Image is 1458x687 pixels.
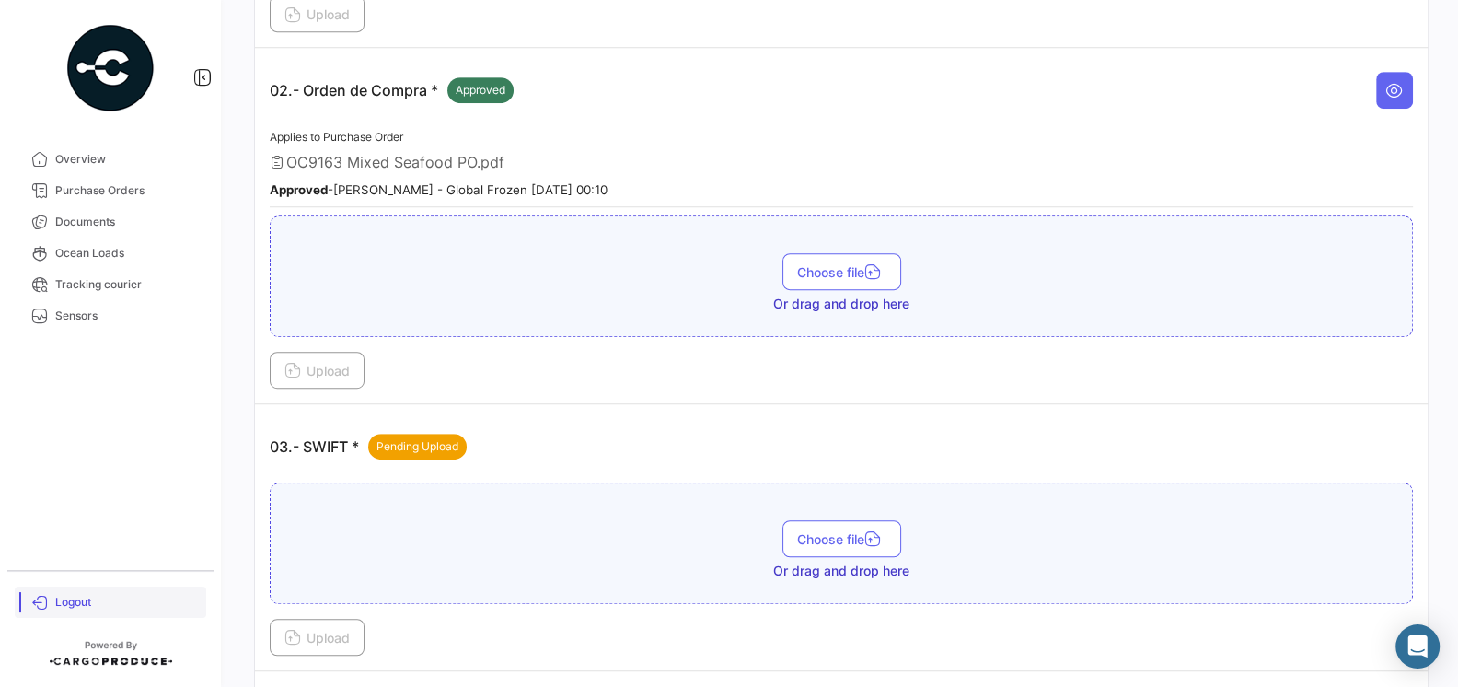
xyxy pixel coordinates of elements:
small: - [PERSON_NAME] - Global Frozen [DATE] 00:10 [270,182,607,197]
span: Logout [55,594,199,611]
a: Tracking courier [15,269,206,300]
a: Overview [15,144,206,175]
a: Purchase Orders [15,175,206,206]
button: Choose file [782,253,901,290]
span: Documents [55,214,199,230]
span: Purchase Orders [55,182,199,199]
span: Or drag and drop here [773,295,909,313]
a: Documents [15,206,206,238]
span: Or drag and drop here [773,562,909,580]
div: Abrir Intercom Messenger [1395,624,1440,669]
span: Approved [456,82,505,99]
span: Choose file [797,264,886,280]
span: Upload [284,363,350,378]
span: Upload [284,630,350,646]
span: Upload [284,6,350,22]
span: OC9163 Mixed Seafood PO.pdf [286,153,504,171]
span: Overview [55,151,199,168]
button: Upload [270,352,364,389]
span: Ocean Loads [55,245,199,262]
span: Pending Upload [376,438,458,455]
img: powered-by.png [64,22,156,114]
a: Sensors [15,300,206,332]
span: Sensors [55,308,199,324]
b: Approved [270,182,328,197]
span: Applies to Purchase Order [270,130,403,144]
button: Upload [270,619,364,656]
p: 03.- SWIFT * [270,434,467,460]
span: Tracking courier [55,276,199,293]
button: Choose file [782,520,901,557]
a: Ocean Loads [15,238,206,269]
p: 02.- Orden de Compra * [270,77,514,103]
span: Choose file [797,531,886,547]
